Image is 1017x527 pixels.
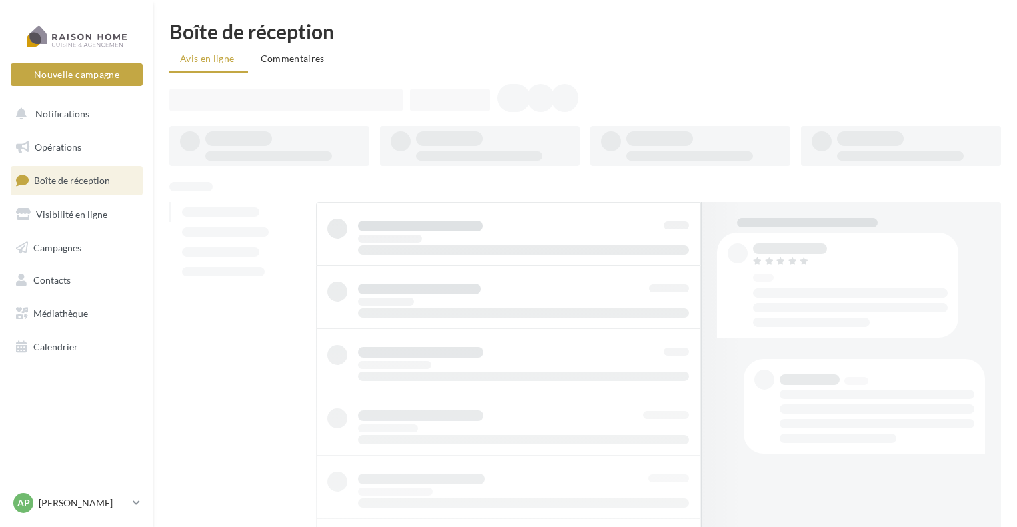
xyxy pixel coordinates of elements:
a: Boîte de réception [8,166,145,195]
button: Nouvelle campagne [11,63,143,86]
a: Médiathèque [8,300,145,328]
span: Notifications [35,108,89,119]
span: Boîte de réception [34,175,110,186]
span: Opérations [35,141,81,153]
a: Contacts [8,266,145,294]
a: Campagnes [8,234,145,262]
span: AP [17,496,30,510]
div: Boîte de réception [169,21,1001,41]
a: Opérations [8,133,145,161]
span: Campagnes [33,241,81,253]
a: Calendrier [8,333,145,361]
span: Commentaires [261,53,325,64]
a: AP [PERSON_NAME] [11,490,143,516]
button: Notifications [8,100,140,128]
span: Contacts [33,274,71,286]
p: [PERSON_NAME] [39,496,127,510]
span: Visibilité en ligne [36,209,107,220]
a: Visibilité en ligne [8,201,145,229]
span: Médiathèque [33,308,88,319]
span: Calendrier [33,341,78,352]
